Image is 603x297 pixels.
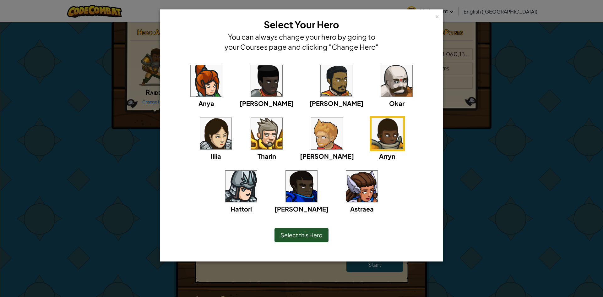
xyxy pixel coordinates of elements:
span: Okar [389,99,405,107]
span: [PERSON_NAME] [300,152,354,160]
span: [PERSON_NAME] [240,99,294,107]
img: portrait.png [200,118,231,149]
span: Hattori [231,205,252,213]
span: Tharin [258,152,276,160]
img: portrait.png [321,65,352,96]
h4: You can always change your hero by going to your Courses page and clicking "Change Hero" [223,32,380,52]
span: Illia [211,152,221,160]
img: portrait.png [191,65,222,96]
img: portrait.png [251,65,282,96]
h3: Select Your Hero [223,18,380,32]
span: [PERSON_NAME] [274,205,329,213]
img: portrait.png [381,65,412,96]
img: portrait.png [372,118,403,149]
span: [PERSON_NAME] [309,99,363,107]
img: portrait.png [346,171,378,202]
span: Arryn [379,152,395,160]
span: Select this Hero [280,231,323,239]
img: portrait.png [225,171,257,202]
img: portrait.png [286,171,317,202]
img: portrait.png [251,118,282,149]
span: Anya [198,99,214,107]
img: portrait.png [311,118,343,149]
span: Astraea [350,205,374,213]
div: × [435,12,439,19]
